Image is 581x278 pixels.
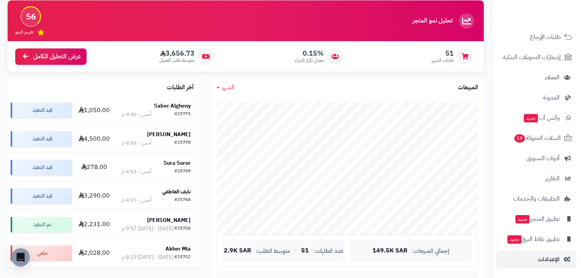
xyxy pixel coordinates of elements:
[256,248,290,254] span: متوسط الطلب:
[33,52,81,61] span: عرض التحليل الكامل
[538,254,560,265] span: الإعدادات
[496,109,576,127] a: وآتس آبجديد
[545,72,560,83] span: العملاء
[222,83,234,92] span: الشهر
[11,160,72,175] div: قيد التنفيذ
[174,196,191,204] div: #21768
[75,153,113,182] td: 278.00
[543,92,560,103] span: المدونة
[15,48,87,65] a: عرض التحليل الكامل
[507,235,522,244] span: جديد
[496,129,576,147] a: السلات المتروكة19
[154,102,191,110] strong: Saber Algheny
[122,168,151,175] div: أمس - 6:51 م
[301,247,309,254] span: 51
[122,139,151,147] div: أمس - 8:58 م
[122,254,173,261] div: [DATE] - [DATE] 8:19 م
[11,248,30,267] div: Open Intercom Messenger
[432,49,454,58] span: 51
[11,217,72,232] div: تم التنفيذ
[75,211,113,239] td: 2,231.00
[514,134,525,143] span: 19
[159,57,194,64] span: متوسط طلب العميل
[526,153,560,164] span: أدوات التسويق
[122,196,151,204] div: أمس - 4:57 م
[165,245,191,253] strong: Akher Mia
[174,168,191,175] div: #21769
[524,114,538,122] span: جديد
[496,149,576,167] a: أدوات التسويق
[11,131,72,146] div: قيد التنفيذ
[432,57,454,64] span: طلبات الشهر
[174,254,191,261] div: #21752
[75,125,113,153] td: 4,500.00
[295,49,324,58] span: 0.15%
[496,230,576,248] a: تطبيق نقاط البيعجديد
[530,32,561,42] span: طلبات الإرجاع
[496,68,576,87] a: العملاء
[174,111,191,118] div: #21771
[122,111,151,118] div: أمس - 9:45 م
[412,248,449,254] span: إجمالي المبيعات:
[513,193,560,204] span: التطبيقات والخدمات
[217,83,234,92] a: الشهر
[295,248,297,254] span: |
[122,225,173,233] div: [DATE] - [DATE] 9:57 م
[496,169,576,188] a: التقارير
[174,225,191,233] div: #21756
[313,248,343,254] span: عدد الطلبات:
[162,188,191,196] strong: نايف العاطفي
[515,214,560,224] span: تطبيق المتجر
[11,246,72,261] div: ملغي
[496,28,576,46] a: طلبات الإرجاع
[545,173,560,184] span: التقارير
[496,88,576,107] a: المدونة
[496,48,576,66] a: إشعارات التحويلات البنكية
[174,139,191,147] div: #21770
[503,52,561,63] span: إشعارات التحويلات البنكية
[75,182,113,210] td: 3,290.00
[514,133,561,143] span: السلات المتروكة
[372,247,408,254] span: 149.5K SAR
[147,216,191,224] strong: [PERSON_NAME]
[224,247,251,254] span: 2.9K SAR
[159,49,194,58] span: 3,656.73
[147,130,191,138] strong: [PERSON_NAME]
[164,159,191,167] strong: Sura Suror
[75,96,113,124] td: 1,050.00
[412,18,453,24] h3: تحليل نمو المتجر
[496,210,576,228] a: تطبيق المتجرجديد
[458,84,478,91] h3: المبيعات
[295,57,324,64] span: معدل تكرار الشراء
[11,188,72,204] div: قيد التنفيذ
[15,29,34,35] span: تقييم النمو
[496,190,576,208] a: التطبيقات والخدمات
[167,84,194,91] h3: آخر الطلبات
[507,234,560,244] span: تطبيق نقاط البيع
[75,239,113,267] td: 2,028.00
[496,250,576,268] a: الإعدادات
[515,215,530,223] span: جديد
[11,103,72,118] div: قيد التنفيذ
[523,112,560,123] span: وآتس آب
